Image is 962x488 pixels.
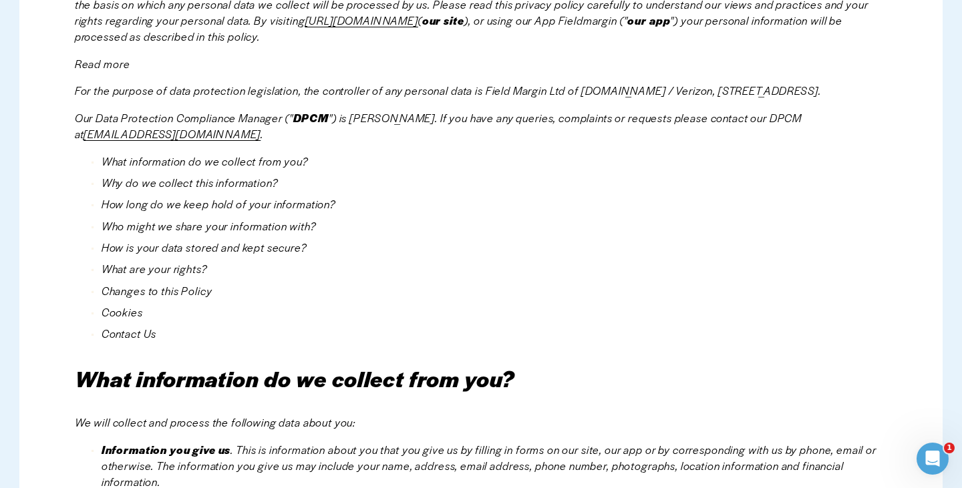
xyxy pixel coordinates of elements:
[293,110,329,126] em: DPCM
[464,13,628,28] em: ), or using our App Fieldmargin ("
[75,110,293,126] em: Our Data Protection Compliance Manager ("
[75,13,845,44] em: ") your personal information will be processed as described in this policy.
[102,304,143,320] em: Cookies
[102,326,157,341] em: Contact Us
[102,175,279,190] em: Why do we collect this information?
[261,126,263,142] em: .
[944,443,955,453] span: 1
[102,283,212,298] em: Changes to this Policy
[418,13,422,28] em: (
[75,56,130,71] em: Read more
[102,218,317,234] em: Who might we share your information with?
[102,196,336,212] em: How long do we keep hold of your information?
[627,13,647,28] em: our
[102,261,208,276] em: What are your rights?
[917,443,949,475] iframe: Intercom live chat
[102,154,309,169] em: What information do we collect from you?
[84,126,261,142] a: [EMAIL_ADDRESS][DOMAIN_NAME]
[422,13,464,28] em: our site
[102,240,307,255] em: How is your data stored and kept secure?
[75,83,821,98] em: For the purpose of data protection legislation, the controller of any personal data is Field Marg...
[75,110,804,142] em: ") is [PERSON_NAME]. If you have any queries, complaints or requests please contact our DPCM at
[649,13,671,28] em: app
[102,442,231,457] em: Information you give us
[305,13,418,28] a: [URL][DOMAIN_NAME]
[75,363,514,393] em: What information do we collect from you?
[75,415,356,430] em: We will collect and process the following data about you:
